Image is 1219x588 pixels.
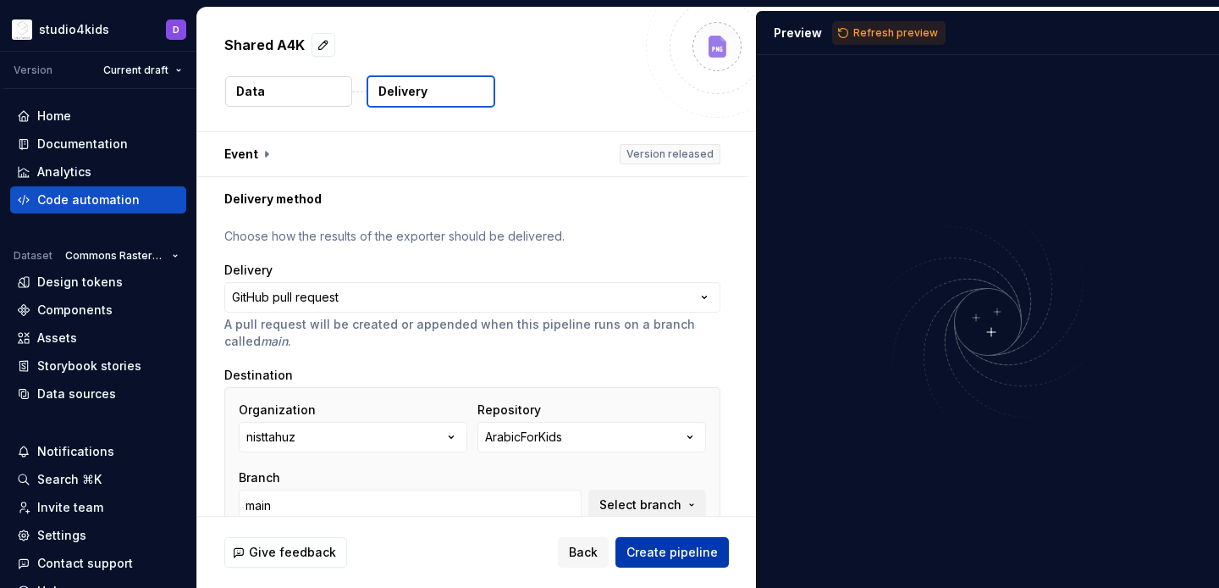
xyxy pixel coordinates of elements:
div: Dataset [14,249,52,263]
button: Delivery [367,75,495,108]
p: A pull request will be created or appended when this pipeline runs on a branch called . [224,316,720,350]
i: main [261,334,288,348]
button: Select branch [588,490,706,520]
span: Give feedback [249,544,336,561]
div: Storybook stories [37,358,141,374]
p: Shared A4K [224,35,305,55]
button: nisttahuz [239,422,467,452]
a: Assets [10,325,186,352]
div: Documentation [37,136,128,153]
a: Settings [10,522,186,549]
span: Select branch [599,496,681,513]
a: Components [10,297,186,324]
div: ArabicForKids [485,429,562,446]
a: Code automation [10,186,186,214]
span: Back [569,544,598,561]
div: Home [37,108,71,125]
button: Current draft [96,58,190,82]
button: Create pipeline [615,537,729,568]
label: Branch [239,469,280,486]
button: studio4kidsD [3,11,193,47]
div: Code automation [37,191,140,208]
label: Destination [224,367,293,384]
div: Notifications [37,443,114,460]
span: Current draft [103,64,168,77]
label: Delivery [224,262,273,279]
span: Refresh preview [853,26,938,40]
button: Refresh preview [832,21,946,45]
button: Commons Rastered [58,244,186,268]
button: ArabicForKids [477,422,706,452]
div: Settings [37,527,86,544]
button: Back [558,537,609,568]
button: Give feedback [224,537,347,568]
button: Data [225,76,352,107]
button: Search ⌘K [10,466,186,493]
p: Delivery [378,83,427,100]
span: Create pipeline [626,544,718,561]
div: Version [14,64,52,77]
span: Commons Rastered [65,249,165,263]
div: Assets [37,330,77,347]
label: Organization [239,402,316,419]
button: Notifications [10,438,186,465]
label: Repository [477,402,541,419]
a: Data sources [10,380,186,408]
p: Choose how the results of the exporter should be delivered. [224,228,720,245]
div: Invite team [37,499,103,516]
div: Components [37,302,113,319]
div: Analytics [37,164,91,180]
a: Design tokens [10,269,186,296]
input: Enter a branch name or select a branch [239,490,582,520]
a: Home [10,103,186,130]
div: nisttahuz [246,429,295,446]
div: Design tokens [37,274,123,291]
div: D [173,23,179,36]
button: Contact support [10,550,186,577]
a: Analytics [10,158,186,186]
div: Contact support [37,555,133,572]
a: Storybook stories [10,352,186,380]
img: f1dd3a2a-5342-4756-bcfa-e9eec4c7fc0d.png [12,19,32,40]
div: Search ⌘K [37,471,102,488]
a: Invite team [10,494,186,521]
div: studio4kids [39,21,109,38]
div: Preview [774,25,822,42]
p: Data [236,83,265,100]
a: Documentation [10,130,186,158]
div: Data sources [37,386,116,402]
